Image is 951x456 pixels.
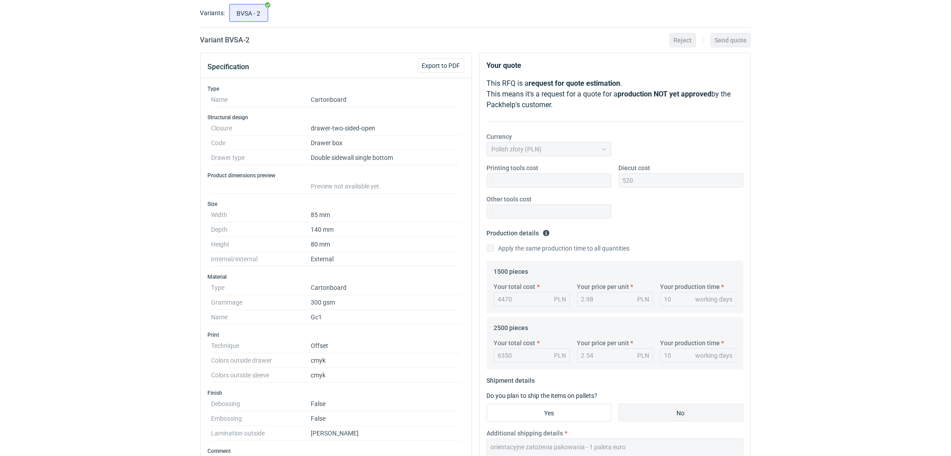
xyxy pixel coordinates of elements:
[311,208,461,222] dd: 85 mm
[211,121,311,136] dt: Closure
[487,195,532,204] label: Other tools cost
[487,373,535,384] legend: Shipment details
[211,397,311,411] dt: Debossing
[200,8,225,17] label: Variants:
[208,448,465,455] h3: Comment
[494,264,528,275] legend: 1500 pieces
[311,295,461,310] dd: 300 gsm
[208,331,465,339] h3: Print
[211,339,311,353] dt: Technique
[422,63,461,69] span: Export to PDF
[487,226,550,237] legend: Production details
[715,37,747,43] span: Send quote
[211,237,311,252] dt: Height
[311,151,461,165] dd: Double sidewall single bottom
[208,114,465,121] h3: Structural design
[211,353,311,368] dt: Colors outside drawer
[487,392,598,399] label: Do you plan to ship the items on pallets?
[211,252,311,267] dt: Internal/external
[494,339,536,347] label: Your total cost
[660,339,720,347] label: Your production time
[311,368,461,383] dd: cmyk
[670,33,696,47] button: Reject
[211,280,311,295] dt: Type
[211,92,311,107] dt: Name
[696,351,733,360] div: working days
[311,222,461,237] dd: 140 mm
[487,132,512,141] label: Currency
[696,295,733,304] div: working days
[487,429,563,438] label: Additional shipping details
[487,163,539,172] label: Printing tools cost
[200,35,250,46] h2: Variant BVSA - 2
[211,208,311,222] dt: Width
[311,237,461,252] dd: 80 mm
[208,273,465,280] h3: Material
[487,61,522,70] strong: Your quote
[211,368,311,383] dt: Colors outside sleeve
[311,411,461,426] dd: False
[311,280,461,295] dd: Cartonboard
[311,310,461,325] dd: Gc1
[660,282,720,291] label: Your production time
[577,339,630,347] label: Your price per unit
[554,351,566,360] div: PLN
[638,351,650,360] div: PLN
[494,321,528,331] legend: 2500 pieces
[311,121,461,136] dd: drawer-two-sided-open
[211,136,311,151] dt: Code
[418,59,465,73] button: Export to PDF
[618,90,712,98] strong: production NOT yet approved
[311,353,461,368] dd: cmyk
[211,426,311,441] dt: Lamination outside
[311,426,461,441] dd: [PERSON_NAME]
[208,85,465,92] h3: Type
[211,310,311,325] dt: Name
[577,282,630,291] label: Your price per unit
[674,37,692,43] span: Reject
[311,339,461,353] dd: Offset
[529,79,621,88] strong: request for quote estimation
[487,78,744,110] p: This RFQ is a . This means it's a request for a quote for a by the Packhelp's customer.
[229,4,268,22] label: BVSA - 2
[211,411,311,426] dt: Embossing
[211,295,311,310] dt: Grammage
[208,389,465,397] h3: Finish
[711,33,751,47] button: Send quote
[311,183,381,190] span: Preview not available yet.
[619,163,651,172] label: Diecut cost
[208,172,465,179] h3: Product dimensions preview
[554,295,566,304] div: PLN
[311,136,461,151] dd: Drawer box
[311,252,461,267] dd: External
[494,282,536,291] label: Your total cost
[211,151,311,165] dt: Drawer type
[211,222,311,237] dt: Depth
[208,56,249,78] button: Specification
[208,201,465,208] h3: Size
[487,244,630,253] label: Apply the same production time to all quantities
[311,92,461,107] dd: Cartonboard
[638,295,650,304] div: PLN
[311,397,461,411] dd: False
